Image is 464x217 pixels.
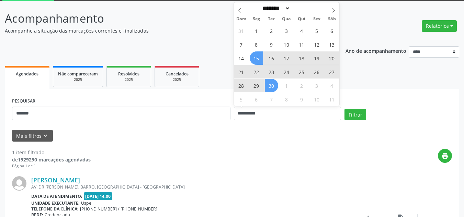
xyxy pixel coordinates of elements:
[260,5,291,12] select: Month
[265,38,278,51] span: Setembro 9, 2025
[250,93,263,106] span: Outubro 6, 2025
[295,51,308,65] span: Setembro 18, 2025
[441,152,449,160] i: print
[250,65,263,79] span: Setembro 22, 2025
[112,77,146,82] div: 2025
[16,71,38,77] span: Agendados
[58,71,98,77] span: Não compareceram
[280,79,293,92] span: Outubro 1, 2025
[12,130,53,142] button: Mais filtroskeyboard_arrow_down
[325,24,339,37] span: Setembro 6, 2025
[31,200,80,206] b: Unidade executante:
[324,17,339,21] span: Sáb
[294,17,309,21] span: Qui
[280,65,293,79] span: Setembro 24, 2025
[325,38,339,51] span: Setembro 13, 2025
[12,149,91,156] div: 1 item filtrado
[12,156,91,163] div: de
[31,176,80,184] a: [PERSON_NAME]
[310,65,324,79] span: Setembro 26, 2025
[250,51,263,65] span: Setembro 15, 2025
[12,176,26,191] img: img
[438,149,452,163] button: print
[310,24,324,37] span: Setembro 5, 2025
[235,24,248,37] span: Agosto 31, 2025
[80,206,157,212] span: [PHONE_NUMBER] / [PHONE_NUMBER]
[12,163,91,169] div: Página 1 de 1
[235,93,248,106] span: Outubro 5, 2025
[5,10,323,27] p: Acompanhamento
[295,24,308,37] span: Setembro 4, 2025
[310,38,324,51] span: Setembro 12, 2025
[264,17,279,21] span: Ter
[18,156,91,163] strong: 1929290 marcações agendadas
[84,192,113,200] span: [DATE] 14:00
[81,200,91,206] span: Uspe
[295,79,308,92] span: Outubro 2, 2025
[325,51,339,65] span: Setembro 20, 2025
[5,27,323,34] p: Acompanhe a situação das marcações correntes e finalizadas
[346,46,406,55] p: Ano de acompanhamento
[310,79,324,92] span: Outubro 3, 2025
[310,93,324,106] span: Outubro 10, 2025
[265,79,278,92] span: Setembro 30, 2025
[325,93,339,106] span: Outubro 11, 2025
[295,38,308,51] span: Setembro 11, 2025
[265,51,278,65] span: Setembro 16, 2025
[166,71,189,77] span: Cancelados
[295,93,308,106] span: Outubro 9, 2025
[344,109,366,120] button: Filtrar
[250,24,263,37] span: Setembro 1, 2025
[250,79,263,92] span: Setembro 29, 2025
[309,17,324,21] span: Sex
[280,93,293,106] span: Outubro 8, 2025
[280,24,293,37] span: Setembro 3, 2025
[31,184,349,190] div: AV: DR [PERSON_NAME], BARRO, [GEOGRAPHIC_DATA] - [GEOGRAPHIC_DATA]
[58,77,98,82] div: 2025
[422,20,457,32] button: Relatórios
[31,193,82,199] b: Data de atendimento:
[280,51,293,65] span: Setembro 17, 2025
[250,38,263,51] span: Setembro 8, 2025
[160,77,194,82] div: 2025
[310,51,324,65] span: Setembro 19, 2025
[290,5,313,12] input: Year
[295,65,308,79] span: Setembro 25, 2025
[118,71,139,77] span: Resolvidos
[249,17,264,21] span: Seg
[265,65,278,79] span: Setembro 23, 2025
[325,65,339,79] span: Setembro 27, 2025
[279,17,294,21] span: Qua
[265,24,278,37] span: Setembro 2, 2025
[265,93,278,106] span: Outubro 7, 2025
[31,206,79,212] b: Telefone da clínica:
[12,96,35,107] label: PESQUISAR
[235,79,248,92] span: Setembro 28, 2025
[280,38,293,51] span: Setembro 10, 2025
[325,79,339,92] span: Outubro 4, 2025
[235,38,248,51] span: Setembro 7, 2025
[234,17,249,21] span: Dom
[235,65,248,79] span: Setembro 21, 2025
[235,51,248,65] span: Setembro 14, 2025
[42,132,49,140] i: keyboard_arrow_down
